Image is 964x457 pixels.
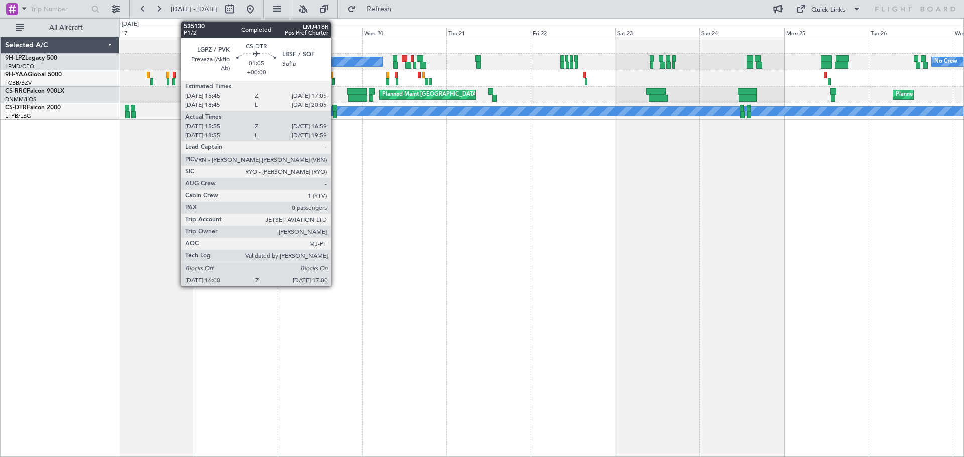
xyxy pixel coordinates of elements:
div: Mon 25 [784,28,869,37]
span: CS-RRC [5,88,27,94]
div: Sat 23 [615,28,699,37]
span: CS-DTR [5,105,27,111]
span: 9H-YAA [5,72,28,78]
div: Thu 21 [446,28,531,37]
div: Tue 26 [869,28,953,37]
span: Refresh [358,6,400,13]
button: Refresh [343,1,403,17]
span: All Aircraft [26,24,106,31]
button: All Aircraft [11,20,109,36]
span: 9H-LPZ [5,55,25,61]
div: Tue 19 [278,28,362,37]
span: [DATE] - [DATE] [171,5,218,14]
a: FCBB/BZV [5,79,32,87]
a: CS-RRCFalcon 900LX [5,88,64,94]
input: Trip Number [31,2,88,17]
button: Quick Links [791,1,866,17]
div: Sun 24 [699,28,784,37]
div: Mon 18 [193,28,277,37]
div: Planned Maint [GEOGRAPHIC_DATA] ([GEOGRAPHIC_DATA]) [382,87,540,102]
div: Quick Links [811,5,846,15]
div: [DATE] [122,20,139,29]
a: CS-DTRFalcon 2000 [5,105,61,111]
a: DNMM/LOS [5,96,36,103]
div: Wed 20 [362,28,446,37]
div: No Crew [259,54,282,69]
div: Fri 22 [531,28,615,37]
div: Planned Maint Sofia [322,104,374,119]
a: 9H-YAAGlobal 5000 [5,72,62,78]
div: No Crew [934,54,957,69]
a: LFPB/LBG [5,112,31,120]
a: LFMD/CEQ [5,63,34,70]
div: Sun 17 [108,28,193,37]
div: No Crew [273,104,296,119]
a: 9H-LPZLegacy 500 [5,55,57,61]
